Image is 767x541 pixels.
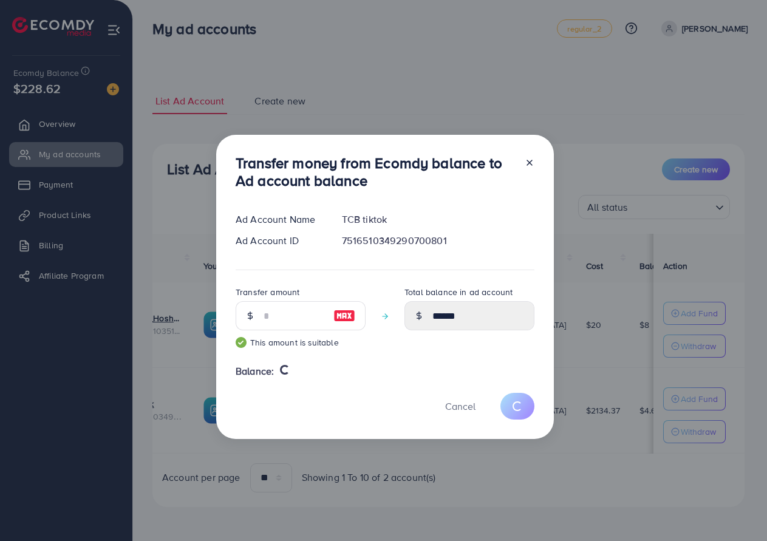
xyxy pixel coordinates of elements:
span: Balance: [236,364,274,378]
div: Ad Account ID [226,234,332,248]
h3: Transfer money from Ecomdy balance to Ad account balance [236,154,515,189]
img: guide [236,337,247,348]
img: image [333,308,355,323]
label: Transfer amount [236,286,299,298]
iframe: Chat [715,486,758,532]
label: Total balance in ad account [404,286,513,298]
span: Cancel [445,400,476,413]
div: 7516510349290700801 [332,234,544,248]
button: Cancel [430,393,491,419]
div: Ad Account Name [226,213,332,226]
small: This amount is suitable [236,336,366,349]
div: TCB tiktok [332,213,544,226]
